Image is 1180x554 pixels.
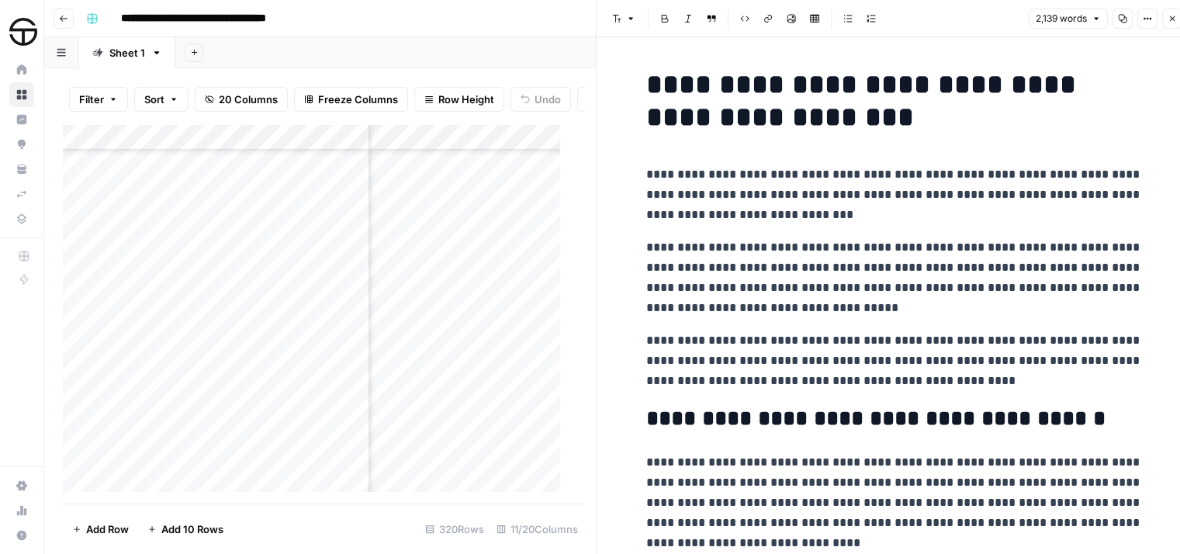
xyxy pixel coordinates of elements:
[9,498,34,523] a: Usage
[9,12,34,51] button: Workspace: SimpleTire
[109,45,145,61] div: Sheet 1
[9,182,34,206] a: Syncs
[69,87,128,112] button: Filter
[9,206,34,231] a: Data Library
[9,57,34,82] a: Home
[138,517,233,542] button: Add 10 Rows
[318,92,398,107] span: Freeze Columns
[419,517,490,542] div: 320 Rows
[9,157,34,182] a: Your Data
[9,132,34,157] a: Opportunities
[510,87,571,112] button: Undo
[9,82,34,107] a: Browse
[9,473,34,498] a: Settings
[438,92,494,107] span: Row Height
[9,523,34,548] button: Help + Support
[195,87,288,112] button: 20 Columns
[161,521,223,537] span: Add 10 Rows
[219,92,278,107] span: 20 Columns
[79,37,175,68] a: Sheet 1
[79,92,104,107] span: Filter
[134,87,189,112] button: Sort
[1029,9,1108,29] button: 2,139 words
[63,517,138,542] button: Add Row
[144,92,164,107] span: Sort
[414,87,504,112] button: Row Height
[490,517,584,542] div: 11/20 Columns
[294,87,408,112] button: Freeze Columns
[9,107,34,132] a: Insights
[535,92,561,107] span: Undo
[86,521,129,537] span: Add Row
[9,18,37,46] img: SimpleTire Logo
[1036,12,1087,26] span: 2,139 words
